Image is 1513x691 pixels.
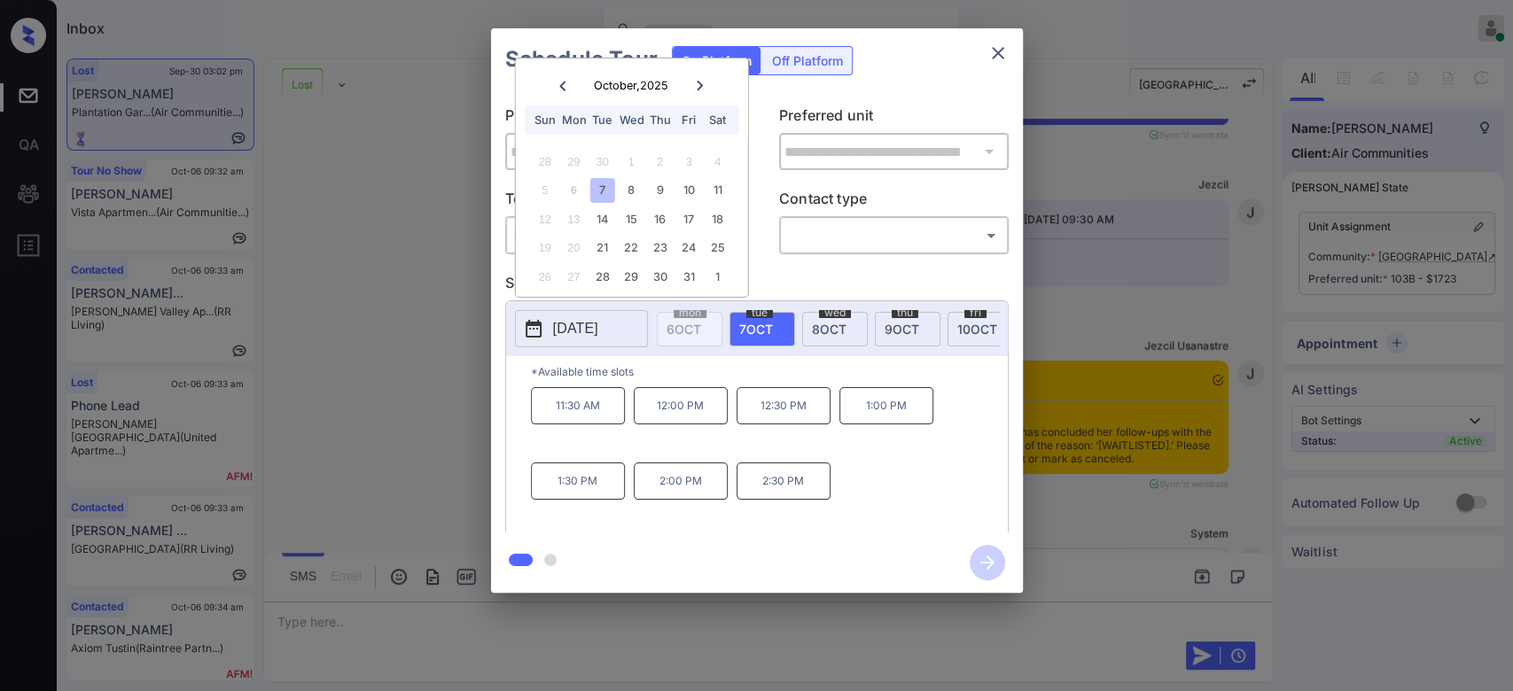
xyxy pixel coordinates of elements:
span: wed [819,307,851,318]
span: thu [892,307,918,318]
div: Not available Monday, October 27th, 2025 [562,265,586,289]
div: Not available Friday, October 3rd, 2025 [677,150,701,174]
p: Select slot [505,272,1009,300]
div: Choose Thursday, October 30th, 2025 [648,265,672,289]
div: Not available Monday, September 29th, 2025 [562,150,586,174]
div: Not available Wednesday, October 1st, 2025 [620,150,643,174]
div: Tue [590,108,614,132]
div: Fri [677,108,701,132]
div: Not available Monday, October 6th, 2025 [562,178,586,202]
div: date-select [729,312,795,346]
div: Choose Saturday, October 18th, 2025 [706,207,729,231]
div: On Platform [673,47,760,74]
div: Wed [620,108,643,132]
span: fri [964,307,987,318]
div: Not available Thursday, October 2nd, 2025 [648,150,672,174]
div: date-select [802,312,868,346]
div: Mon [562,108,586,132]
div: Not available Monday, October 13th, 2025 [562,207,586,231]
div: Not available Sunday, October 19th, 2025 [533,236,557,260]
p: Contact type [779,188,1009,216]
div: Sun [533,108,557,132]
p: 11:30 AM [531,387,625,424]
div: Not available Sunday, October 26th, 2025 [533,265,557,289]
p: [DATE] [553,318,598,339]
div: Choose Tuesday, October 28th, 2025 [590,265,614,289]
button: close [980,35,1016,71]
div: Choose Friday, October 24th, 2025 [677,236,701,260]
div: Choose Wednesday, October 8th, 2025 [620,178,643,202]
div: Not available Sunday, October 12th, 2025 [533,207,557,231]
div: Sat [706,108,729,132]
div: Not available Monday, October 20th, 2025 [562,236,586,260]
div: Choose Thursday, October 16th, 2025 [648,207,672,231]
span: tue [746,307,773,318]
div: Not available Tuesday, September 30th, 2025 [590,150,614,174]
p: 2:00 PM [634,462,728,500]
span: 9 OCT [885,322,919,337]
button: btn-next [959,540,1016,586]
p: 12:00 PM [634,387,728,424]
div: Choose Saturday, October 11th, 2025 [706,178,729,202]
div: Choose Wednesday, October 15th, 2025 [620,207,643,231]
p: 1:00 PM [839,387,933,424]
div: Choose Wednesday, October 29th, 2025 [620,265,643,289]
div: Choose Thursday, October 9th, 2025 [648,178,672,202]
div: Choose Tuesday, October 7th, 2025 [590,178,614,202]
div: Choose Thursday, October 23rd, 2025 [648,236,672,260]
span: 7 OCT [739,322,773,337]
div: Choose Friday, October 10th, 2025 [677,178,701,202]
div: Choose Friday, October 31st, 2025 [677,265,701,289]
p: 2:30 PM [737,462,831,500]
div: month 2025-10 [521,147,742,291]
div: Off Platform [763,47,852,74]
div: Choose Tuesday, October 14th, 2025 [590,207,614,231]
span: 10 OCT [957,322,997,337]
div: Not available Sunday, October 5th, 2025 [533,178,557,202]
div: Choose Wednesday, October 22nd, 2025 [620,236,643,260]
div: October , 2025 [594,79,668,92]
p: Preferred community [505,105,735,133]
div: Choose Saturday, October 25th, 2025 [706,236,729,260]
div: Not available Sunday, September 28th, 2025 [533,150,557,174]
p: *Available time slots [531,356,1008,387]
div: date-select [875,312,940,346]
div: Choose Tuesday, October 21st, 2025 [590,236,614,260]
div: Choose Friday, October 17th, 2025 [677,207,701,231]
div: date-select [948,312,1013,346]
p: 12:30 PM [737,387,831,424]
p: 1:30 PM [531,462,625,500]
div: Thu [648,108,672,132]
div: Choose Saturday, November 1st, 2025 [706,265,729,289]
p: Tour type [505,188,735,216]
button: [DATE] [515,310,648,347]
h2: Schedule Tour [491,28,672,90]
div: In Person [510,221,730,250]
p: Preferred unit [779,105,1009,133]
div: Not available Saturday, October 4th, 2025 [706,150,729,174]
span: 8 OCT [812,322,846,337]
